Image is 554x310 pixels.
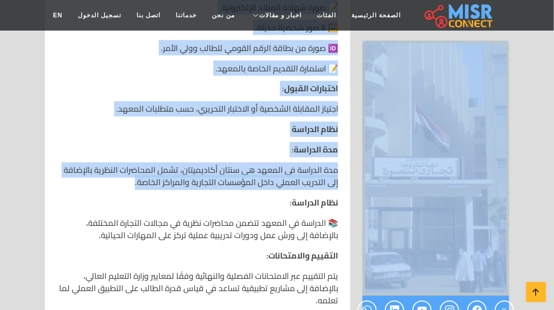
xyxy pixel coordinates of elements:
[70,6,129,25] a: تسجيل الدخول
[45,6,70,25] a: EN
[57,250,338,262] p: :
[259,11,302,20] span: اخبار و مقالات
[57,62,338,74] p: 📝 استمارة التقديم الخاصة بالمعهد.
[292,195,338,211] strong: نظام الدراسة
[363,41,509,296] div: 1 / 1
[284,81,338,96] strong: اختبارات القبول
[268,248,338,264] strong: التقييم والامتحانات
[344,6,408,25] a: الصفحة الرئيسية
[242,6,310,25] a: اخبار و مقالات
[292,122,338,137] strong: نظام الدراسة
[129,6,168,25] a: اتصل بنا
[309,6,344,25] a: الفئات
[57,144,338,156] p: :
[57,83,338,95] p: :
[425,3,493,28] img: main.misr_connect
[57,164,338,189] p: مدة الدراسة في المعهد هي سنتان أكاديميتان، تشمل المحاضرات النظرية بالإضافة إلى التدريب العملي داخ...
[168,6,204,25] a: خدماتنا
[57,197,338,209] p: :
[204,6,242,25] a: من نحن
[57,42,338,54] p: 🆔 صورة من بطاقة الرقم القومي للطالب وولي الأمر.
[363,41,509,296] img: المعهد الفني التجاري بالمنصورة
[294,142,338,158] strong: مدة الدراسة
[57,270,338,307] p: يتم التقييم عبر الامتحانات الفصلية والنهائية وفقًا لمعايير وزارة التعليم العالي، بالإضافة إلى مشا...
[57,103,338,115] p: اجتياز المقابلة الشخصية أو الاختبار التحريري، حسب متطلبات المعهد.
[57,217,338,242] p: 📚 الدراسة في المعهد تتضمن محاضرات نظرية في مجالات التجارة المختلفة، بالإضافة إلى ورش عمل ودورات ت...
